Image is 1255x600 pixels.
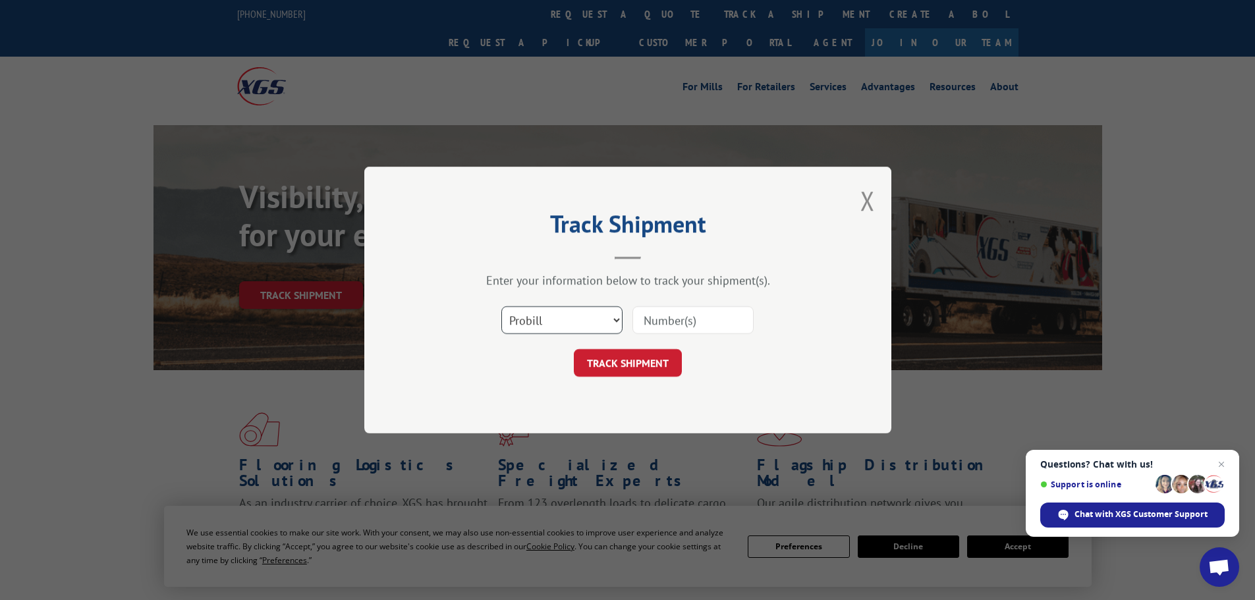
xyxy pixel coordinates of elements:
[1040,479,1151,489] span: Support is online
[574,349,682,377] button: TRACK SHIPMENT
[1040,459,1225,470] span: Questions? Chat with us!
[430,273,825,288] div: Enter your information below to track your shipment(s).
[430,215,825,240] h2: Track Shipment
[632,306,754,334] input: Number(s)
[1200,547,1239,587] a: Open chat
[1074,508,1208,520] span: Chat with XGS Customer Support
[1040,503,1225,528] span: Chat with XGS Customer Support
[860,183,875,218] button: Close modal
